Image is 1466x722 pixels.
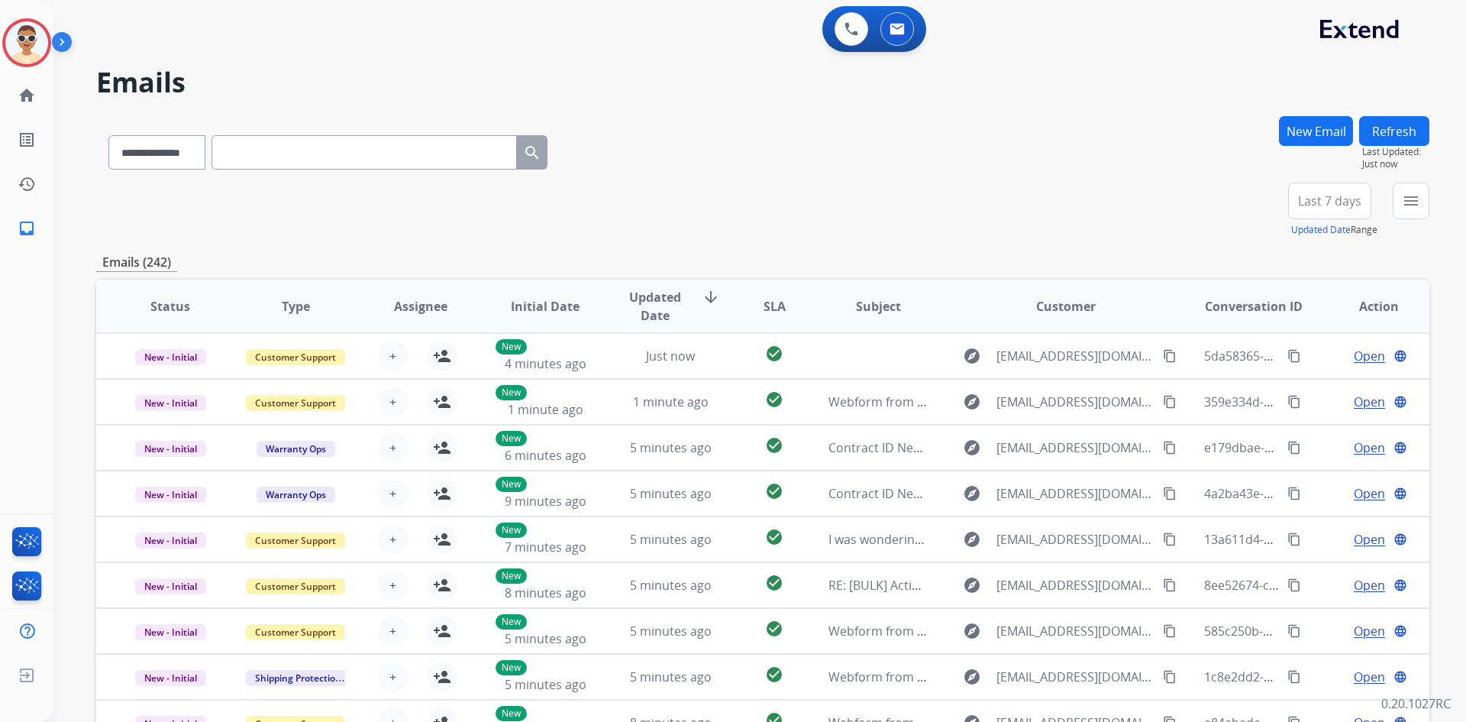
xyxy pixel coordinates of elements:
mat-icon: content_copy [1163,487,1177,500]
span: Open [1354,439,1385,457]
span: 5 minutes ago [630,439,712,456]
mat-icon: inbox [18,219,36,238]
span: + [389,347,396,365]
span: New - Initial [135,349,206,365]
button: + [378,616,408,646]
mat-icon: list_alt [18,131,36,149]
span: Customer Support [246,624,345,640]
button: + [378,432,408,463]
mat-icon: person_add [433,530,451,549]
mat-icon: content_copy [1163,578,1177,592]
span: Customer Support [246,349,345,365]
span: Open [1354,484,1385,503]
mat-icon: check_circle [765,345,783,363]
button: + [378,478,408,509]
mat-icon: content_copy [1163,395,1177,409]
span: 5 minutes ago [630,577,712,594]
mat-icon: check_circle [765,390,783,409]
mat-icon: content_copy [1287,624,1301,638]
span: [EMAIL_ADDRESS][DOMAIN_NAME] [996,576,1154,594]
span: Webform from [EMAIL_ADDRESS][DOMAIN_NAME] on [DATE] [828,393,1174,410]
mat-icon: content_copy [1287,487,1301,500]
p: New [496,660,527,675]
mat-icon: content_copy [1163,624,1177,638]
mat-icon: check_circle [765,574,783,592]
mat-icon: history [18,175,36,193]
p: Emails (242) [96,253,177,272]
button: Updated Date [1291,224,1351,236]
mat-icon: language [1393,578,1407,592]
mat-icon: language [1393,441,1407,455]
button: + [378,570,408,601]
span: 4a2ba43e-4a6d-4293-bb16-6ad7e5c7ab3c [1204,485,1442,502]
span: Webform from [EMAIL_ADDRESS][DOMAIN_NAME] on [DATE] [828,623,1174,639]
mat-icon: person_add [433,622,451,640]
span: [EMAIL_ADDRESS][DOMAIN_NAME] [996,347,1154,365]
mat-icon: person_add [433,668,451,686]
span: 7 minutes ago [505,539,586,555]
mat-icon: person_add [433,393,451,411]
p: New [496,477,527,492]
mat-icon: content_copy [1287,578,1301,592]
span: RE: [BULK] Action required: Extend claim approved for replacement [828,577,1215,594]
th: Action [1304,280,1429,333]
mat-icon: explore [963,622,981,640]
span: Warranty Ops [257,487,335,503]
mat-icon: person_add [433,347,451,365]
span: 5 minutes ago [630,485,712,502]
p: New [496,431,527,446]
p: 0.20.1027RC [1381,694,1451,713]
mat-icon: check_circle [765,665,783,684]
span: Updated Date [621,288,690,325]
mat-icon: content_copy [1287,395,1301,409]
span: New - Initial [135,487,206,503]
span: 5 minutes ago [505,630,586,647]
span: 5da58365-b2e1-4bff-9761-4ef4c60f2113 [1204,348,1429,364]
span: Type [282,297,310,316]
span: 1c8e2dd2-e461-46dc-a26e-f3b9e353a353 [1204,669,1438,685]
mat-icon: person_add [433,484,451,503]
mat-icon: content_copy [1163,533,1177,546]
mat-icon: language [1393,533,1407,546]
mat-icon: content_copy [1287,533,1301,546]
mat-icon: explore [963,347,981,365]
img: avatar [5,21,48,64]
span: Last 7 days [1298,198,1361,204]
span: + [389,484,396,503]
mat-icon: content_copy [1287,670,1301,684]
span: + [389,576,396,594]
mat-icon: person_add [433,439,451,457]
span: 1 minute ago [508,401,583,418]
mat-icon: content_copy [1163,349,1177,363]
span: Open [1354,393,1385,411]
span: Customer Support [246,395,345,411]
span: e179dbae-9370-48ea-af12-7e49e3e64fc6 [1204,439,1434,456]
span: 5 minutes ago [630,531,712,548]
span: [EMAIL_ADDRESS][DOMAIN_NAME] [996,668,1154,686]
span: [EMAIL_ADDRESS][DOMAIN_NAME] [996,439,1154,457]
span: [EMAIL_ADDRESS][DOMAIN_NAME] [996,530,1154,549]
span: Shipping Protection [246,670,350,686]
mat-icon: check_circle [765,436,783,455]
span: 5 minutes ago [630,623,712,639]
mat-icon: language [1393,487,1407,500]
span: Open [1354,530,1385,549]
span: + [389,622,396,640]
span: Contract ID Needed for LC215272 - Ticket #1160894 [828,485,1122,502]
mat-icon: content_copy [1163,670,1177,684]
button: Refresh [1359,116,1429,146]
span: New - Initial [135,395,206,411]
span: Range [1291,223,1377,236]
span: Open [1354,576,1385,594]
p: New [496,614,527,630]
span: Warranty Ops [257,441,335,457]
button: + [378,341,408,371]
span: + [389,668,396,686]
span: 6 minutes ago [505,447,586,464]
span: [EMAIL_ADDRESS][DOMAIN_NAME] [996,393,1154,411]
span: Initial Date [511,297,580,316]
span: 4 minutes ago [505,355,586,372]
span: Customer Support [246,578,345,594]
mat-icon: explore [963,530,981,549]
span: Conversation ID [1205,297,1303,316]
